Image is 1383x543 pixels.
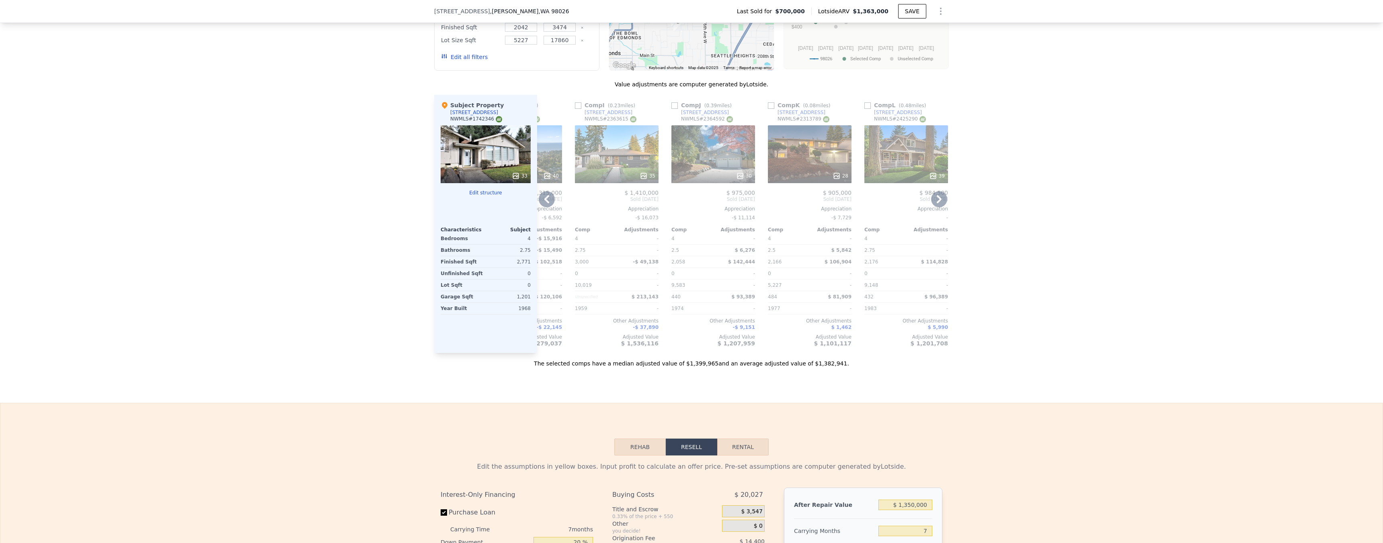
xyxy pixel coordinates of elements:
span: 0.23 [609,103,620,108]
div: Finished Sqft [441,22,500,33]
span: 9,583 [671,282,685,288]
button: SAVE [898,4,926,18]
span: $ 0 [754,523,763,530]
div: Adjustments [520,227,562,233]
span: 10,019 [575,282,592,288]
span: Sold [DATE] [768,196,852,202]
div: 2.75 [864,245,905,256]
div: Other Adjustments [671,318,755,324]
span: ( miles) [800,103,833,108]
div: - [908,245,948,256]
div: Adjustments [906,227,948,233]
div: - [715,268,755,279]
span: , [PERSON_NAME] [490,7,569,15]
div: Appreciation [575,206,659,212]
span: 4 [768,236,771,241]
span: Map data ©2025 [688,65,718,70]
span: Sold [DATE] [864,196,948,202]
div: - [522,268,562,279]
div: - [908,303,948,314]
span: $ 1,315,000 [528,190,562,196]
div: Title and Escrow [612,505,719,513]
img: NWMLS Logo [823,116,829,122]
img: Google [611,60,638,71]
span: 0.48 [901,103,911,108]
img: NWMLS Logo [919,116,926,122]
img: NWMLS Logo [630,116,636,122]
span: ( miles) [605,103,638,108]
span: 4 [671,236,675,241]
button: Keyboard shortcuts [649,65,683,71]
span: $ 96,389 [924,294,948,300]
span: -$ 15,490 [536,247,562,253]
div: Garage Sqft [441,291,484,302]
div: After Repair Value [794,498,875,512]
span: $ 3,547 [741,508,762,515]
span: -$ 11,114 [732,215,755,220]
div: [STREET_ADDRESS] [585,109,632,116]
div: Appreciation [864,206,948,212]
span: -$ 6,592 [542,215,562,220]
img: NWMLS Logo [496,116,502,122]
span: $ 81,909 [828,294,852,300]
span: [STREET_ADDRESS] [434,7,490,15]
span: , WA 98026 [539,8,569,14]
div: 0 [487,268,531,279]
div: Bedrooms [441,233,484,244]
div: - [908,280,948,291]
div: Other Adjustments [864,318,948,324]
span: -$ 37,890 [633,325,659,330]
span: 0 [768,271,771,276]
div: 1977 [768,303,808,314]
span: 2,058 [671,259,685,265]
div: Lot Size Sqft [441,35,500,46]
div: - [811,280,852,291]
span: 9,148 [864,282,878,288]
div: Unspecified [575,291,615,302]
a: Open this area in Google Maps (opens a new window) [611,60,638,71]
span: $ 984,500 [919,190,948,196]
div: 39 [929,172,945,180]
span: $ 905,000 [823,190,852,196]
text: Selected Comp [850,56,881,61]
div: Subject Property [441,101,504,109]
div: Buying Costs [612,488,702,502]
span: $ 1,207,959 [718,340,755,347]
div: - [618,233,659,244]
span: $ 1,201,708 [911,340,948,347]
text: [DATE] [838,45,854,51]
button: Edit all filters [441,53,488,61]
span: 2,166 [768,259,782,265]
span: $1,363,000 [853,8,888,14]
button: Show Options [933,3,949,19]
div: Adjusted Value [768,334,852,340]
div: 1959 [575,303,615,314]
div: Interest-Only Financing [441,488,593,502]
span: 5,227 [768,282,782,288]
span: -$ 9,151 [733,325,755,330]
text: [DATE] [798,45,813,51]
div: 4 [487,233,531,244]
div: - [522,303,562,314]
span: $ 114,828 [921,259,948,265]
span: 440 [671,294,681,300]
span: 484 [768,294,777,300]
div: [STREET_ADDRESS] [778,109,825,116]
div: Edit the assumptions in yellow boxes. Input profit to calculate an offer price. Pre-set assumptio... [441,462,942,472]
span: 3,000 [575,259,589,265]
img: NWMLS Logo [534,116,540,122]
text: Unselected Comp [898,56,933,61]
div: - [864,212,948,223]
span: -$ 16,073 [635,215,659,220]
span: $ 1,462 [831,325,852,330]
div: Other Adjustments [768,318,852,324]
div: Adjustments [810,227,852,233]
div: 28 [833,172,848,180]
div: Comp J [671,101,735,109]
span: $ 93,389 [731,294,755,300]
div: 0 [487,280,531,291]
text: $400 [792,24,802,30]
div: 0.33% of the price + 550 [612,513,719,520]
div: Adjustments [713,227,755,233]
div: 1974 [671,303,712,314]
